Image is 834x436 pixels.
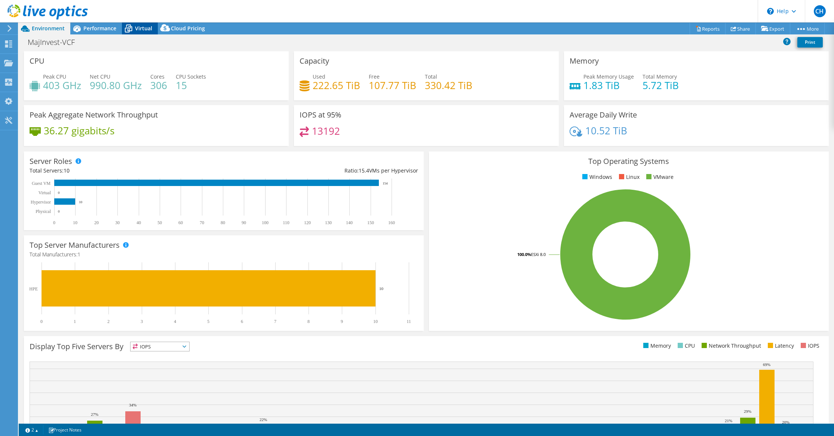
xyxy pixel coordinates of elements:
h3: Server Roles [30,157,72,165]
h4: 330.42 TiB [425,81,472,89]
li: Memory [641,342,671,350]
svg: \n [767,8,774,15]
li: Linux [617,173,640,181]
span: IOPS [131,342,189,351]
li: VMware [644,173,674,181]
h3: Peak Aggregate Network Throughput [30,111,158,119]
text: 2 [107,319,110,324]
text: 30 [115,220,120,225]
text: 22% [260,417,267,422]
h3: Capacity [300,57,329,65]
h4: 1.83 TiB [583,81,634,89]
h3: Memory [570,57,599,65]
text: 80 [221,220,225,225]
text: 69% [763,362,770,367]
span: Free [369,73,380,80]
text: 154 [383,182,388,185]
text: 130 [325,220,332,225]
text: 0 [58,191,60,195]
span: Peak Memory Usage [583,73,634,80]
tspan: ESXi 8.0 [531,251,546,257]
text: 40 [137,220,141,225]
text: 1 [74,319,76,324]
text: 140 [346,220,353,225]
text: Physical [36,209,51,214]
text: 7 [274,319,276,324]
h4: 15 [176,81,206,89]
span: Performance [83,25,116,32]
h1: MajInvest-VCF [24,38,86,46]
a: Export [755,23,790,34]
text: 34% [129,403,137,407]
li: CPU [676,342,695,350]
span: Total Memory [643,73,677,80]
span: Cloud Pricing [171,25,205,32]
text: 21% [725,418,732,423]
span: 10 [64,167,70,174]
text: 90 [242,220,246,225]
text: 50 [157,220,162,225]
text: 8 [307,319,310,324]
text: Guest VM [32,181,50,186]
h4: 222.65 TiB [313,81,360,89]
span: 1 [77,251,80,258]
a: Reports [690,23,726,34]
span: Peak CPU [43,73,66,80]
text: 3 [141,319,143,324]
h4: 13192 [312,127,340,135]
h4: 107.77 TiB [369,81,416,89]
h4: 36.27 gigabits/s [44,126,114,135]
span: Total [425,73,437,80]
h3: CPU [30,57,45,65]
text: 10 [379,286,384,291]
h4: 306 [150,81,167,89]
text: 27% [91,412,98,417]
h3: Average Daily Write [570,111,637,119]
text: HPE [29,286,38,292]
div: Total Servers: [30,167,224,175]
li: Latency [766,342,794,350]
span: 15.4 [359,167,369,174]
text: 6 [241,319,243,324]
tspan: 100.0% [517,251,531,257]
a: 2 [20,425,43,435]
li: Windows [580,173,612,181]
text: 150 [367,220,374,225]
text: 11 [407,319,411,324]
text: 4 [174,319,176,324]
span: Used [313,73,325,80]
text: 110 [283,220,289,225]
text: 10 [373,319,378,324]
text: 100 [262,220,269,225]
h3: Top Operating Systems [435,157,823,165]
span: Virtual [135,25,152,32]
text: 20% [782,420,789,424]
a: Project Notes [43,425,87,435]
h4: Total Manufacturers: [30,250,418,259]
li: IOPS [799,342,819,350]
a: Share [725,23,756,34]
text: 0 [53,220,55,225]
text: 70 [200,220,204,225]
a: More [790,23,825,34]
h4: 10.52 TiB [585,126,627,135]
text: 10 [73,220,77,225]
h3: IOPS at 95% [300,111,341,119]
h4: 5.72 TiB [643,81,679,89]
text: 10 [79,200,83,204]
div: Ratio: VMs per Hypervisor [224,167,418,175]
text: 0 [58,210,60,213]
h4: 990.80 GHz [90,81,142,89]
text: 20 [94,220,99,225]
span: Environment [32,25,65,32]
text: 160 [388,220,395,225]
text: Hypervisor [31,199,51,205]
span: CPU Sockets [176,73,206,80]
span: CH [814,5,826,17]
li: Network Throughput [700,342,761,350]
a: Print [797,37,823,48]
text: 5 [207,319,209,324]
text: 60 [178,220,183,225]
text: 29% [744,409,751,414]
span: Cores [150,73,165,80]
